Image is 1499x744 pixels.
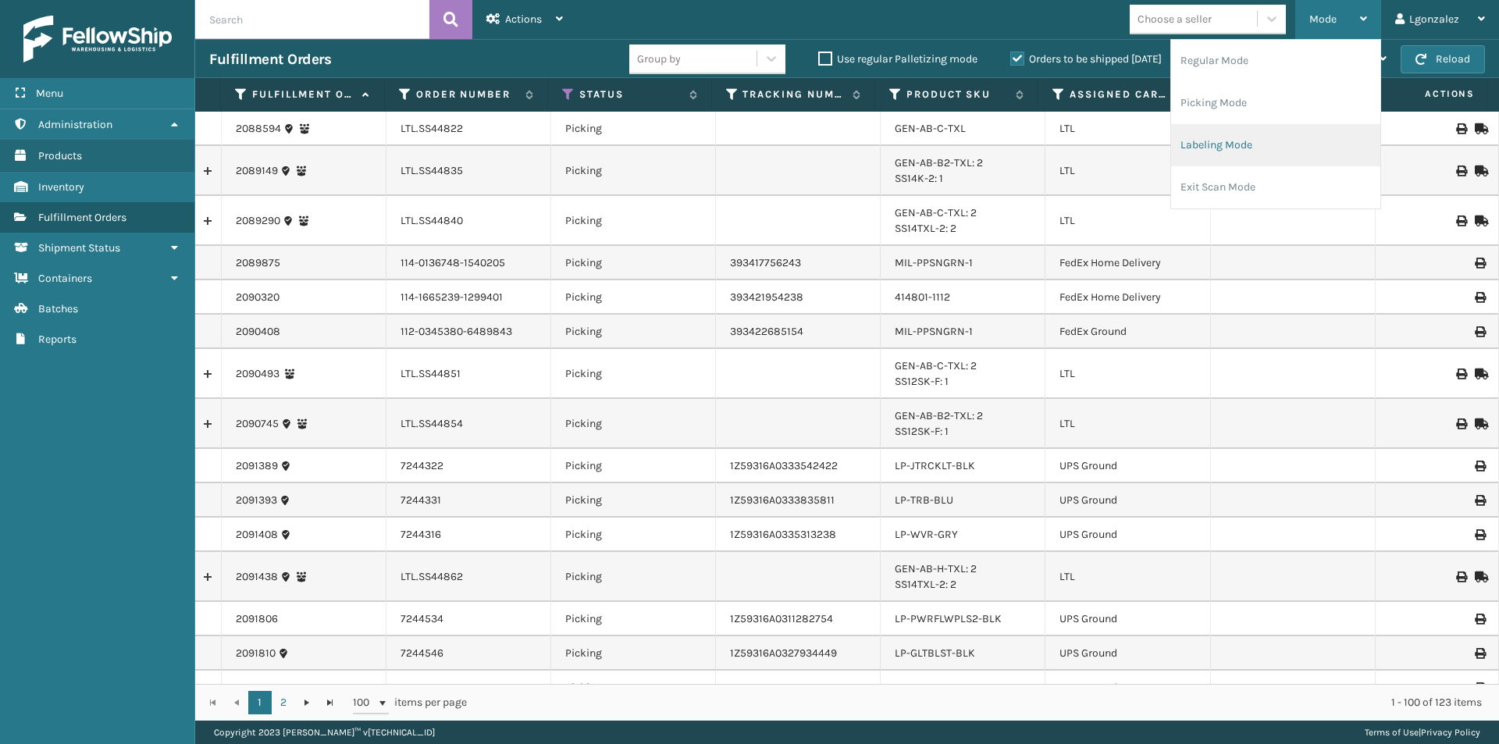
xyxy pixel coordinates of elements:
[730,612,833,625] a: 1Z59316A0311282754
[1475,123,1484,134] i: Mark as Shipped
[38,118,112,131] span: Administration
[730,493,835,507] a: 1Z59316A0333835811
[551,518,716,552] td: Picking
[236,163,278,179] a: 2089149
[1475,368,1484,379] i: Mark as Shipped
[1070,87,1171,101] label: Assigned Carrier Service
[1475,461,1484,472] i: Print Label
[1370,81,1484,107] span: Actions
[38,302,78,315] span: Batches
[353,695,376,710] span: 100
[1045,280,1210,315] td: FedEx Home Delivery
[551,280,716,315] td: Picking
[386,636,551,671] td: 7244546
[236,416,279,432] a: 2090745
[301,696,313,709] span: Go to the next page
[1045,246,1210,280] td: FedEx Home Delivery
[1045,483,1210,518] td: UPS Ground
[895,612,1002,625] a: LP-PWRFLWPLS2-BLK
[236,458,278,474] a: 2091389
[1045,552,1210,602] td: LTL
[236,290,280,305] a: 2090320
[895,122,966,135] a: GEN-AB-C-TXL
[236,121,281,137] a: 2088594
[214,721,435,744] p: Copyright 2023 [PERSON_NAME]™ v [TECHNICAL_ID]
[1045,449,1210,483] td: UPS Ground
[551,671,716,705] td: Picking
[895,172,943,185] a: SS14K-2: 1
[895,493,953,507] a: LP-TRB-BLU
[895,409,983,422] a: GEN-AB-B2-TXL: 2
[236,255,280,271] a: 2089875
[730,681,833,694] a: 1Z59316A0319559361
[386,112,551,146] td: LTL.SS44822
[895,290,950,304] a: 414801-1112
[579,87,681,101] label: Status
[386,518,551,552] td: 7244316
[416,87,518,101] label: Order Number
[1010,52,1162,66] label: Orders to be shipped [DATE]
[386,449,551,483] td: 7244322
[1456,123,1465,134] i: Print BOL
[551,399,716,449] td: Picking
[895,375,949,388] a: SS12SK-F: 1
[1456,368,1465,379] i: Print BOL
[1045,671,1210,705] td: UPS Ground
[1475,326,1484,337] i: Print Label
[1171,40,1380,82] li: Regular Mode
[895,646,975,660] a: LP-GLTBLST-BLK
[23,16,172,62] img: logo
[1401,45,1485,73] button: Reload
[895,459,975,472] a: LP-JTRCKLT-BLK
[1045,146,1210,196] td: LTL
[551,552,716,602] td: Picking
[1475,258,1484,269] i: Print Label
[1045,315,1210,349] td: FedEx Ground
[1475,571,1484,582] i: Mark as Shipped
[1045,349,1210,399] td: LTL
[38,211,126,224] span: Fulfillment Orders
[1045,518,1210,552] td: UPS Ground
[295,691,319,714] a: Go to the next page
[38,149,82,162] span: Products
[236,646,276,661] a: 2091810
[236,680,276,696] a: 2091813
[895,681,975,694] a: LP-RMXPLS-BLK
[551,315,716,349] td: Picking
[386,280,551,315] td: 114-1665239-1299401
[252,87,354,101] label: Fulfillment Order Id
[551,449,716,483] td: Picking
[272,691,295,714] a: 2
[236,569,278,585] a: 2091438
[1475,166,1484,176] i: Mark as Shipped
[1045,112,1210,146] td: LTL
[38,272,92,285] span: Containers
[36,87,63,100] span: Menu
[895,325,973,338] a: MIL-PPSNGRN-1
[386,349,551,399] td: LTL.SS44851
[236,611,278,627] a: 2091806
[386,246,551,280] td: 114-0136748-1540205
[895,256,973,269] a: MIL-PPSNGRN-1
[38,333,77,346] span: Reports
[1421,727,1480,738] a: Privacy Policy
[551,349,716,399] td: Picking
[1456,418,1465,429] i: Print BOL
[1138,11,1212,27] div: Choose a seller
[38,180,84,194] span: Inventory
[1475,215,1484,226] i: Mark as Shipped
[1475,495,1484,506] i: Print Label
[551,112,716,146] td: Picking
[386,146,551,196] td: LTL.SS44835
[895,206,977,219] a: GEN-AB-C-TXL: 2
[730,459,838,472] a: 1Z59316A0333542422
[730,290,803,304] a: 393421954238
[551,483,716,518] td: Picking
[1365,727,1419,738] a: Terms of Use
[895,156,983,169] a: GEN-AB-B2-TXL: 2
[730,646,837,660] a: 1Z59316A0327934449
[1045,399,1210,449] td: LTL
[38,241,120,255] span: Shipment Status
[551,636,716,671] td: Picking
[906,87,1008,101] label: Product SKU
